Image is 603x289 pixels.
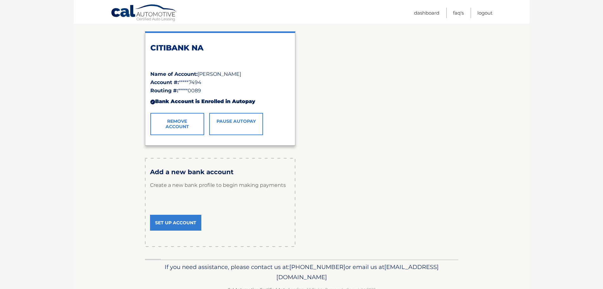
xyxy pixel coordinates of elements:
a: FAQ's [453,8,464,18]
h3: Add a new bank account [150,168,290,176]
a: Pause AutoPay [209,113,263,135]
strong: Account #: [150,79,179,85]
a: Logout [477,8,493,18]
strong: Routing #: [150,88,178,94]
p: If you need assistance, please contact us at: or email us at [149,262,454,282]
div: Bank Account is Enrolled in Autopay [150,95,290,108]
a: Cal Automotive [111,4,177,23]
span: [PHONE_NUMBER] [289,263,345,271]
div: ✓ [150,100,155,104]
span: [PERSON_NAME] [198,71,241,77]
p: Create a new bank profile to begin making payments [150,176,290,195]
a: Set Up Account [150,215,201,231]
strong: Name of Account: [150,71,198,77]
span: [EMAIL_ADDRESS][DOMAIN_NAME] [276,263,439,281]
a: Dashboard [414,8,439,18]
a: Remove Account [150,113,204,135]
h2: CITIBANK NA [150,43,290,53]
